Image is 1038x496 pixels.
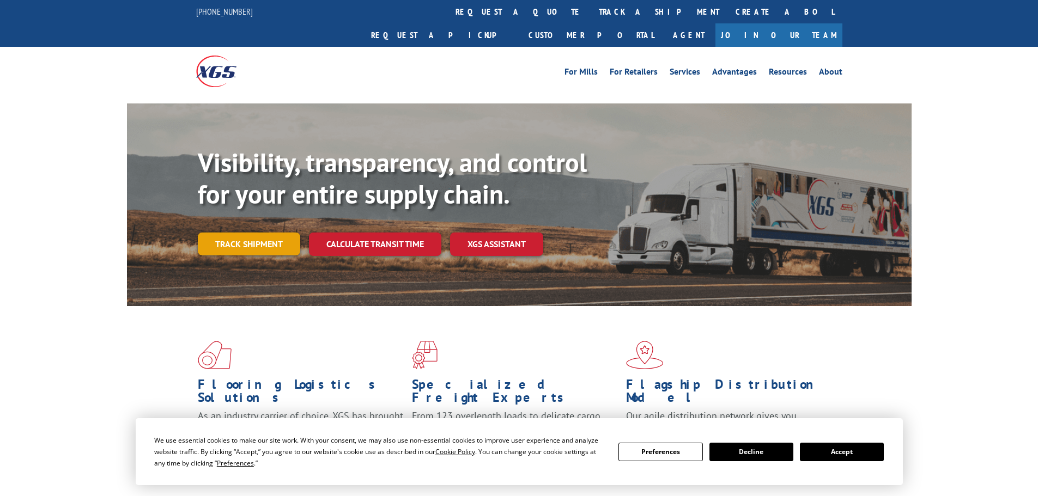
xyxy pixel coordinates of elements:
[136,418,903,485] div: Cookie Consent Prompt
[412,378,618,409] h1: Specialized Freight Experts
[217,458,254,468] span: Preferences
[412,341,438,369] img: xgs-icon-focused-on-flooring-red
[520,23,662,47] a: Customer Portal
[309,232,441,256] a: Calculate transit time
[198,341,232,369] img: xgs-icon-total-supply-chain-intelligence-red
[709,443,793,461] button: Decline
[662,23,715,47] a: Agent
[670,68,700,79] a: Services
[715,23,842,47] a: Join Our Team
[819,68,842,79] a: About
[412,409,618,458] p: From 123 overlength loads to delicate cargo, our experienced staff knows the best way to move you...
[800,443,884,461] button: Accept
[435,447,475,456] span: Cookie Policy
[712,68,757,79] a: Advantages
[198,378,404,409] h1: Flooring Logistics Solutions
[198,409,403,448] span: As an industry carrier of choice, XGS has brought innovation and dedication to flooring logistics...
[198,232,300,255] a: Track shipment
[564,68,598,79] a: For Mills
[196,6,253,17] a: [PHONE_NUMBER]
[610,68,658,79] a: For Retailers
[626,409,827,435] span: Our agile distribution network gives you nationwide inventory management on demand.
[198,145,587,211] b: Visibility, transparency, and control for your entire supply chain.
[626,341,664,369] img: xgs-icon-flagship-distribution-model-red
[363,23,520,47] a: Request a pickup
[618,443,702,461] button: Preferences
[450,232,543,256] a: XGS ASSISTANT
[154,434,605,469] div: We use essential cookies to make our site work. With your consent, we may also use non-essential ...
[769,68,807,79] a: Resources
[626,378,832,409] h1: Flagship Distribution Model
